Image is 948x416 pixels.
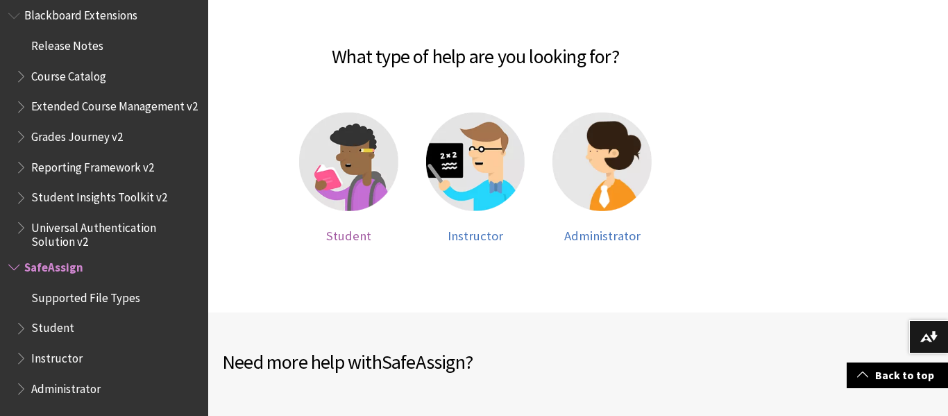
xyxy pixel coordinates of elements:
h2: Need more help with ? [222,347,578,376]
h2: What type of help are you looking for? [222,25,729,71]
span: Instructor [31,347,83,365]
a: Back to top [847,363,948,388]
a: Student help Student [299,113,398,244]
a: Administrator help Administrator [552,113,652,244]
nav: Book outline for Blackboard SafeAssign [8,256,200,400]
span: Student [31,317,74,335]
span: Supported File Types [31,286,140,305]
span: Student Insights Toolkit v2 [31,186,167,205]
span: Instructor [448,228,503,244]
nav: Book outline for Blackboard Extensions [8,4,200,249]
span: SafeAssign [382,349,465,374]
span: Blackboard Extensions [24,4,137,23]
span: Administrator [564,228,641,244]
span: Grades Journey v2 [31,125,123,144]
span: SafeAssign [24,256,83,274]
img: Instructor help [426,113,525,212]
span: Course Catalog [31,65,106,83]
span: Universal Authentication Solution v2 [31,216,198,249]
img: Student help [299,113,398,212]
span: Reporting Framework v2 [31,156,154,174]
span: Student [326,228,371,244]
span: Release Notes [31,34,103,53]
span: Administrator [31,377,101,396]
span: Extended Course Management v2 [31,95,198,114]
img: Administrator help [552,113,652,212]
a: Instructor help Instructor [426,113,525,244]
